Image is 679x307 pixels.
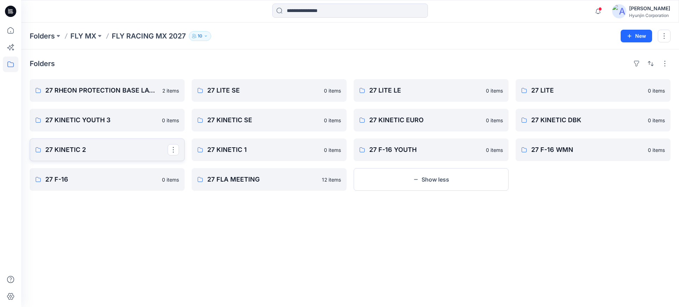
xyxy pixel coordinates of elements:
[45,115,158,125] p: 27 KINETIC YOUTH 3
[369,145,482,155] p: 27 F-16 YOUTH
[207,175,318,184] p: 27 FLA MEETING
[612,4,626,18] img: avatar
[30,59,55,68] h4: Folders
[30,138,185,161] a: 27 KINETIC 2
[70,31,96,41] a: FLY MX
[621,30,652,42] button: New
[324,117,341,124] p: 0 items
[531,85,644,95] p: 27 LITE
[30,168,185,191] a: 27 F-160 items
[192,109,347,131] a: 27 KINETIC SE0 items
[207,85,320,95] p: 27 LITE SE
[486,87,503,94] p: 0 items
[516,79,671,102] a: 27 LITE0 items
[354,79,509,102] a: 27 LITE LE0 items
[198,32,202,40] p: 10
[112,31,186,41] p: FLY RACING MX 2027
[45,85,158,95] p: 27 RHEON PROTECTION BASE LAYER
[648,146,665,154] p: 0 items
[516,138,671,161] a: 27 F-16 WMN0 items
[30,79,185,102] a: 27 RHEON PROTECTION BASE LAYER2 items
[324,146,341,154] p: 0 items
[162,87,179,94] p: 2 items
[486,146,503,154] p: 0 items
[629,13,670,18] div: Hyunjin Corporation
[531,115,644,125] p: 27 KINETIC DBK
[516,109,671,131] a: 27 KINETIC DBK0 items
[207,145,320,155] p: 27 KINETIC 1
[648,117,665,124] p: 0 items
[45,175,158,184] p: 27 F-16
[531,145,644,155] p: 27 F-16 WMN
[354,138,509,161] a: 27 F-16 YOUTH0 items
[45,145,168,155] p: 27 KINETIC 2
[648,87,665,94] p: 0 items
[30,31,55,41] a: Folders
[629,4,670,13] div: [PERSON_NAME]
[354,168,509,191] button: Show less
[192,168,347,191] a: 27 FLA MEETING12 items
[322,176,341,183] p: 12 items
[486,117,503,124] p: 0 items
[354,109,509,131] a: 27 KINETIC EURO0 items
[162,176,179,183] p: 0 items
[192,138,347,161] a: 27 KINETIC 10 items
[189,31,211,41] button: 10
[207,115,320,125] p: 27 KINETIC SE
[30,109,185,131] a: 27 KINETIC YOUTH 30 items
[324,87,341,94] p: 0 items
[369,85,482,95] p: 27 LITE LE
[162,117,179,124] p: 0 items
[192,79,347,102] a: 27 LITE SE0 items
[369,115,482,125] p: 27 KINETIC EURO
